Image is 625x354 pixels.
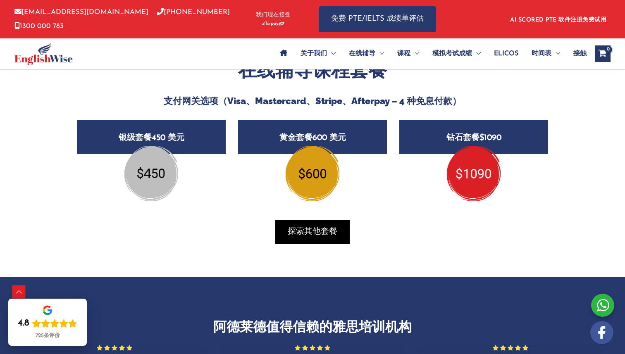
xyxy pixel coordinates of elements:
[375,39,384,68] span: 菜单切换
[551,39,560,68] span: 菜单切换
[397,50,410,57] font: 课程
[446,134,479,142] font: 钻石套餐
[152,134,184,142] font: 450 美元
[472,39,481,68] span: 菜单切换
[119,134,152,142] font: 银级套餐
[18,318,77,329] div: 评分：4.8（满分 5 分）
[399,120,548,181] a: 钻石套餐$1090
[590,321,613,344] img: white-facebook.png
[273,39,587,68] nav: 网站导航：主菜单
[349,50,375,57] font: 在线辅导
[288,228,337,236] font: 探索其他套餐
[342,39,391,68] a: 在线辅导菜单切换
[432,50,472,57] font: 模拟考试成绩
[319,6,436,32] a: 免费 PTE/IELTS 成绩单评估
[20,23,64,30] font: 1300 000 783
[21,9,148,16] font: [EMAIL_ADDRESS][DOMAIN_NAME]
[286,146,339,201] img: gold.png
[595,45,611,62] a: 查看购物车，空
[510,17,606,23] a: AI SCORED PTE 软件注册免费试用
[301,50,327,57] font: 关于我们
[77,120,226,181] a: 银级套餐450 美元
[426,39,487,68] a: 模拟考试成绩菜单切换
[391,39,426,68] a: 课程菜单切换
[487,39,525,68] a: ELICOS
[18,318,29,328] font: 4.8
[331,15,424,23] font: 免费 PTE/IELTS 成绩单评估
[479,134,501,142] font: $1090
[157,9,230,16] a: [PHONE_NUMBER]
[573,50,587,57] font: 接触
[567,39,587,68] a: 接触
[494,50,518,57] font: ELICOS
[213,319,412,334] font: 阿德莱德值得信赖的雅思培训机构
[474,10,611,28] aside: 页眉小部件 1
[327,39,336,68] span: 菜单切换
[525,39,567,68] a: 时间表菜单切换
[532,50,551,57] font: 时间表
[279,134,312,142] font: 黄金套餐
[275,220,350,244] button: 探索其他套餐
[164,9,230,16] font: [PHONE_NUMBER]
[124,146,178,201] img: silver-package2.png
[256,12,291,18] font: 我们现在接受
[36,333,60,338] font: 725条评价
[238,59,387,81] font: 在线辅导课程套餐
[294,39,342,68] a: 关于我们菜单切换
[14,9,148,16] a: [EMAIL_ADDRESS][DOMAIN_NAME]
[410,39,419,68] span: 菜单切换
[262,21,284,26] img: Afterpay 标志
[164,95,461,106] font: 支付网关选项（Visa、Mastercard、Stripe、Afterpay – 4 种免息付款）
[447,146,501,201] img: diamond-pte-package.png
[238,120,387,181] a: 黄金套餐600 美元
[14,43,73,65] img: 裁剪的新标志
[312,134,346,142] font: 600 美元
[14,23,64,30] a: 1300 000 783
